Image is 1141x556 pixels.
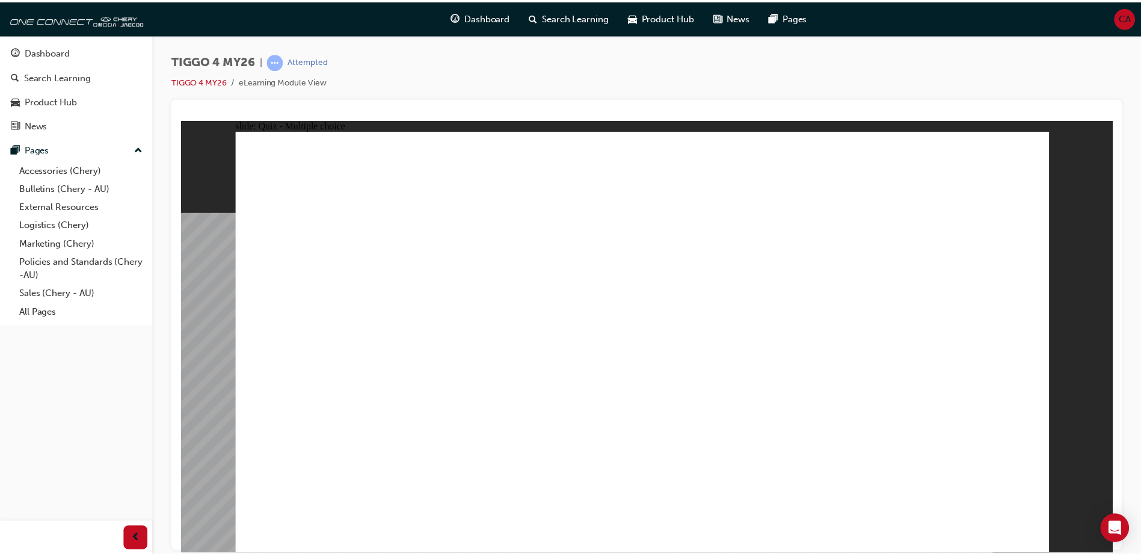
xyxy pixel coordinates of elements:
[25,143,49,156] div: Pages
[14,215,149,234] a: Logistics (Chery)
[11,47,20,58] span: guage-icon
[14,303,149,321] a: All Pages
[14,179,149,197] a: Bulletins (Chery - AU)
[546,10,614,24] span: Search Learning
[6,5,144,29] img: oneconnect
[269,53,285,69] span: learningRecordVerb_ATTEMPT-icon
[132,532,141,547] span: prev-icon
[11,120,20,131] span: news-icon
[5,39,149,138] button: DashboardSearch LearningProduct HubNews
[623,5,709,29] a: car-iconProduct Hub
[5,114,149,137] a: News
[14,197,149,216] a: External Resources
[135,142,144,158] span: up-icon
[1128,10,1140,24] span: CA
[14,284,149,303] a: Sales (Chery - AU)
[173,76,229,86] a: TIGGO 4 MY26
[633,10,642,25] span: car-icon
[647,10,700,24] span: Product Hub
[173,54,257,68] span: TIGGO 4 MY26
[1109,515,1138,544] div: Open Intercom Messenger
[775,10,784,25] span: pages-icon
[733,10,755,24] span: News
[444,5,523,29] a: guage-iconDashboard
[25,119,48,132] div: News
[24,70,91,84] div: Search Learning
[765,5,823,29] a: pages-iconPages
[719,10,728,25] span: news-icon
[11,96,20,107] span: car-icon
[11,144,20,155] span: pages-icon
[533,10,541,25] span: search-icon
[468,10,514,24] span: Dashboard
[25,45,70,59] div: Dashboard
[241,75,329,88] li: eLearning Module View
[5,138,149,161] button: Pages
[290,55,330,67] div: Attempted
[5,90,149,112] a: Product Hub
[262,54,264,68] span: |
[14,252,149,284] a: Policies and Standards (Chery -AU)
[14,161,149,179] a: Accessories (Chery)
[14,234,149,253] a: Marketing (Chery)
[25,94,78,108] div: Product Hub
[454,10,463,25] span: guage-icon
[709,5,765,29] a: news-iconNews
[523,5,623,29] a: search-iconSearch Learning
[5,41,149,63] a: Dashboard
[5,66,149,88] a: Search Learning
[11,72,19,82] span: search-icon
[789,10,813,24] span: Pages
